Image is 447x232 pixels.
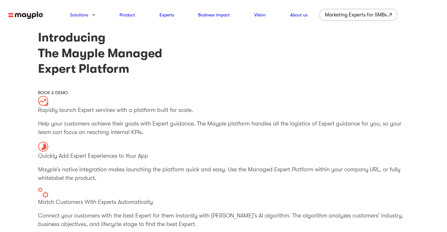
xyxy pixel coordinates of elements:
[38,198,409,206] p: Match Customers With Experts Automatically
[325,10,387,19] div: Marketing Experts for SMBs
[38,89,409,96] div: BOOK A DEMO
[38,30,409,76] h1: Introducing The Mayple Managed Expert Platform
[70,11,88,19] a: Solutions
[254,11,266,19] a: Vision
[38,119,409,137] p: Help your customers achieve their goals with Expert guidance. The Mayple platform handles all the...
[8,11,43,19] img: mayple-logo
[38,165,409,182] p: Mayple’s native integration makes launching the platform quick and easy. Use the Managed Expert P...
[198,11,230,19] a: Business Impact
[159,11,174,19] a: Experts
[38,152,409,160] p: Quickly Add Expert Experiences to Your App
[38,211,409,229] p: Connect your customers with the best Expert for them instantly with [PERSON_NAME]’s AI algorithm....
[120,11,135,19] a: Product
[38,106,409,114] p: Rapidly launch Expert services with a platform built for scale.
[290,11,308,19] a: About us
[92,14,95,16] img: arrow-down
[320,9,397,21] a: Marketing Experts for SMBs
